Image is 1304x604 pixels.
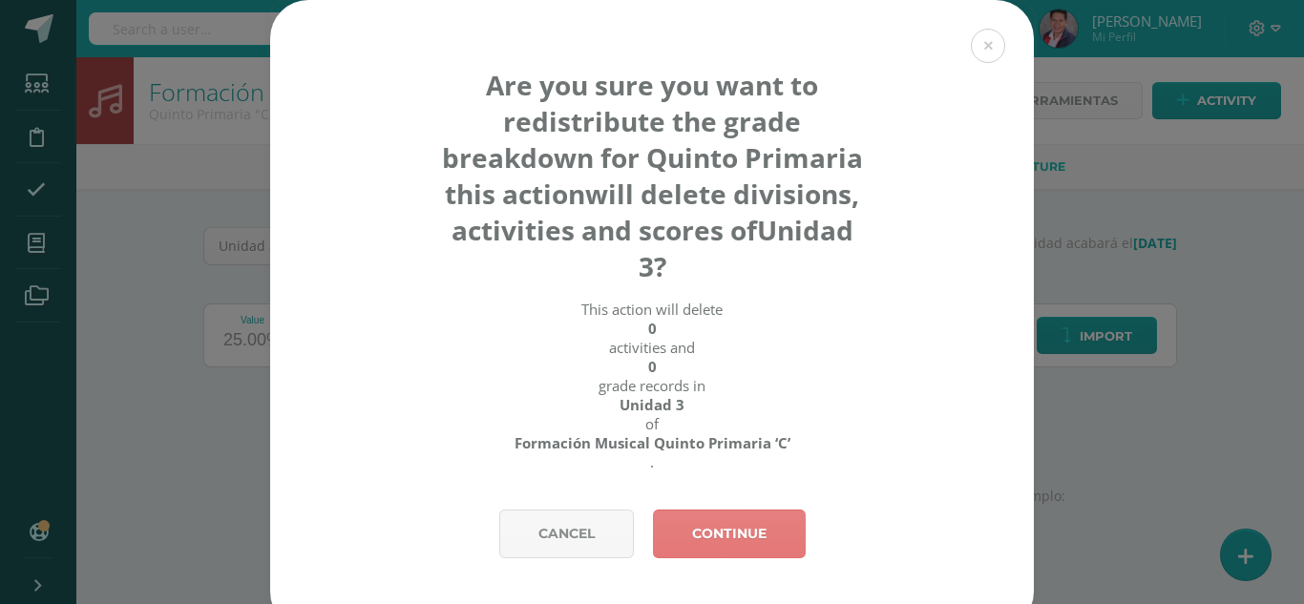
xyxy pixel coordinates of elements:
strong: Formación Musical Quinto Primaria ‘C’ [515,433,790,452]
button: Close (Esc) [971,29,1005,63]
strong: 0 [648,357,657,376]
a: Cancel [499,510,634,558]
div: This action will delete activities and grade records in of . [441,300,864,471]
strong: will delete divisions, activities and scores of [452,176,860,248]
a: Continue [653,510,806,558]
h4: Are you sure you want to redistribute the grade breakdown for Quinto Primaria this action Unidad 3? [441,67,864,284]
strong: Unidad 3 [620,395,684,414]
strong: 0 [648,319,657,338]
